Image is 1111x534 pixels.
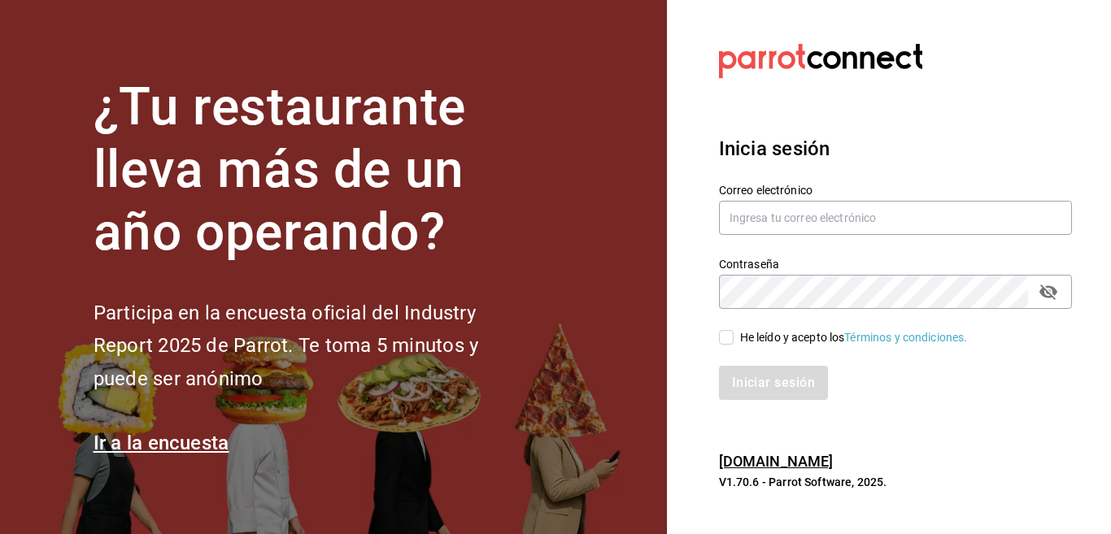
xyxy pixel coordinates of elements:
[740,329,968,346] div: He leído y acepto los
[719,258,1072,270] label: Contraseña
[94,432,229,454] a: Ir a la encuesta
[719,453,834,470] a: [DOMAIN_NAME]
[94,76,533,263] h1: ¿Tu restaurante lleva más de un año operando?
[719,134,1072,163] h3: Inicia sesión
[719,201,1072,235] input: Ingresa tu correo electrónico
[1035,278,1062,306] button: passwordField
[719,474,1072,490] p: V1.70.6 - Parrot Software, 2025.
[94,297,533,396] h2: Participa en la encuesta oficial del Industry Report 2025 de Parrot. Te toma 5 minutos y puede se...
[719,185,1072,196] label: Correo electrónico
[844,331,967,344] a: Términos y condiciones.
